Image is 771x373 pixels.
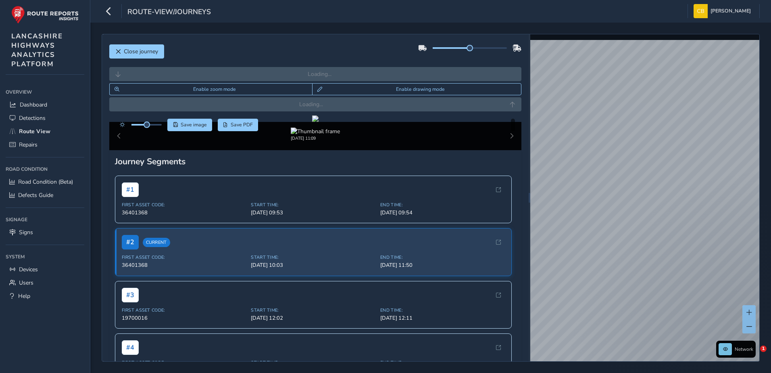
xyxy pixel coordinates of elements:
span: Help [18,292,30,300]
a: Defects Guide [6,189,84,202]
span: [DATE] 09:54 [380,209,505,216]
span: Devices [19,266,38,273]
iframe: Intercom live chat [744,346,763,365]
span: Start Time: [251,307,375,313]
span: Start Time: [251,202,375,208]
span: route-view/journeys [127,7,211,18]
div: Journey Segments [115,156,516,167]
a: Route View [6,125,84,138]
span: # 2 [122,235,139,249]
img: rr logo [11,6,79,24]
span: Defects Guide [18,191,53,199]
a: Help [6,289,84,303]
span: Save PDF [231,122,253,128]
span: [DATE] 10:03 [251,262,375,269]
img: Thumbnail frame [291,128,340,135]
span: First Asset Code: [122,360,246,366]
a: Road Condition (Beta) [6,175,84,189]
button: Close journey [109,44,164,59]
a: Dashboard [6,98,84,111]
span: Detections [19,114,46,122]
span: [DATE] 09:53 [251,209,375,216]
span: 36401368 [122,209,246,216]
span: # 3 [122,288,139,302]
span: Road Condition (Beta) [18,178,73,186]
span: First Asset Code: [122,254,246,260]
span: Enable drawing mode [325,86,516,92]
span: End Time: [380,254,505,260]
div: Road Condition [6,163,84,175]
span: [DATE] 11:50 [380,262,505,269]
span: End Time: [380,202,505,208]
span: Start Time: [251,254,375,260]
span: Start Time: [251,360,375,366]
span: Network [735,346,753,352]
button: Save [167,119,212,131]
div: Signage [6,214,84,226]
a: Users [6,276,84,289]
span: # 4 [122,340,139,355]
div: Overview [6,86,84,98]
a: Repairs [6,138,84,151]
span: First Asset Code: [122,307,246,313]
span: [DATE] 12:02 [251,314,375,322]
span: 36401368 [122,262,246,269]
img: diamond-layout [694,4,708,18]
span: Current [143,238,170,247]
div: [DATE] 11:09 [291,135,340,141]
button: Draw [312,83,521,95]
span: Dashboard [20,101,47,109]
span: Save image [181,122,207,128]
a: Signs [6,226,84,239]
span: [DATE] 12:11 [380,314,505,322]
a: Detections [6,111,84,125]
span: End Time: [380,360,505,366]
span: Close journey [124,48,158,55]
span: Enable zoom mode [122,86,307,92]
button: Zoom [109,83,312,95]
button: PDF [218,119,258,131]
a: Devices [6,263,84,276]
span: Users [19,279,33,287]
span: LANCASHIRE HIGHWAYS ANALYTICS PLATFORM [11,31,63,69]
span: Route View [19,128,50,135]
span: 19700016 [122,314,246,322]
span: Signs [19,228,33,236]
span: First Asset Code: [122,202,246,208]
span: 1 [760,346,767,352]
div: System [6,251,84,263]
span: [PERSON_NAME] [711,4,751,18]
span: # 1 [122,182,139,197]
button: [PERSON_NAME] [694,4,754,18]
span: Repairs [19,141,38,149]
span: End Time: [380,307,505,313]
